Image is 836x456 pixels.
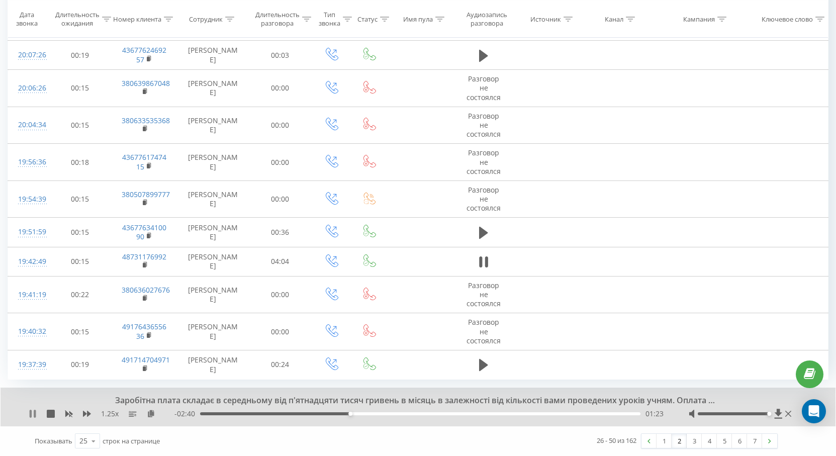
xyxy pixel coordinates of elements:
[18,115,38,135] div: 20:04:34
[48,276,112,313] td: 00:22
[177,70,248,107] td: [PERSON_NAME]
[645,409,664,419] span: 01:23
[255,11,300,28] div: Длительность разговора
[122,285,170,295] a: 380636027676
[177,107,248,144] td: [PERSON_NAME]
[18,152,38,172] div: 19:56:36
[18,285,38,305] div: 19:41:19
[105,395,717,406] div: Заробітна плата складає в середньому від п'ятнадцяти тисяч гривень в місяць в залежності від кіль...
[467,317,501,345] span: Разговор не состоялся
[248,180,312,218] td: 00:00
[48,350,112,379] td: 00:19
[48,70,112,107] td: 00:15
[18,355,38,375] div: 19:37:39
[122,45,166,64] a: 4367762469257
[101,409,119,419] span: 1.25 x
[657,434,672,448] a: 1
[467,185,501,213] span: Разговор не состоялся
[48,41,112,70] td: 00:19
[672,434,687,448] a: 2
[248,70,312,107] td: 00:00
[597,435,636,445] div: 26 - 50 из 162
[467,148,501,175] span: Разговор не состоялся
[177,41,248,70] td: [PERSON_NAME]
[122,223,166,241] a: 4367763410090
[177,144,248,181] td: [PERSON_NAME]
[18,222,38,242] div: 19:51:59
[55,11,100,28] div: Длительность ожидания
[248,276,312,313] td: 00:00
[48,218,112,247] td: 00:15
[467,281,501,308] span: Разговор не состоялся
[122,252,166,261] a: 48731176992
[462,11,512,28] div: Аудиозапись разговора
[48,313,112,350] td: 00:15
[18,78,38,98] div: 20:06:26
[683,15,715,23] div: Кампания
[467,74,501,102] span: Разговор не состоялся
[403,15,433,23] div: Имя пула
[177,247,248,276] td: [PERSON_NAME]
[122,355,170,364] a: 491714704971
[177,276,248,313] td: [PERSON_NAME]
[122,190,170,199] a: 380507899777
[530,15,561,23] div: Источник
[357,15,378,23] div: Статус
[802,399,826,423] div: Open Intercom Messenger
[177,350,248,379] td: [PERSON_NAME]
[48,144,112,181] td: 00:18
[122,152,166,171] a: 4367761747415
[18,252,38,271] div: 19:42:49
[122,78,170,88] a: 380639867048
[103,436,160,445] span: строк на странице
[174,409,200,419] span: - 02:40
[248,350,312,379] td: 00:24
[79,436,87,446] div: 25
[248,107,312,144] td: 00:00
[18,45,38,65] div: 20:07:26
[248,247,312,276] td: 04:04
[248,218,312,247] td: 00:36
[687,434,702,448] a: 3
[248,313,312,350] td: 00:00
[348,412,352,416] div: Accessibility label
[248,144,312,181] td: 00:00
[467,111,501,139] span: Разговор не состоялся
[177,180,248,218] td: [PERSON_NAME]
[248,41,312,70] td: 00:03
[8,11,46,28] div: Дата звонка
[747,434,762,448] a: 7
[177,313,248,350] td: [PERSON_NAME]
[319,11,340,28] div: Тип звонка
[605,15,623,23] div: Канал
[732,434,747,448] a: 6
[122,116,170,125] a: 380633535368
[35,436,72,445] span: Показывать
[189,15,223,23] div: Сотрудник
[18,322,38,341] div: 19:40:32
[122,322,166,340] a: 4917643655636
[767,412,771,416] div: Accessibility label
[48,247,112,276] td: 00:15
[177,218,248,247] td: [PERSON_NAME]
[48,107,112,144] td: 00:15
[48,180,112,218] td: 00:15
[113,15,161,23] div: Номер клиента
[717,434,732,448] a: 5
[762,15,813,23] div: Ключевое слово
[18,190,38,209] div: 19:54:39
[702,434,717,448] a: 4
